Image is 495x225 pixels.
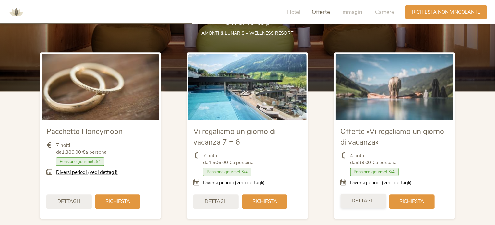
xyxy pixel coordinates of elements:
span: Richiesta non vincolante [412,9,480,16]
span: Vi regaliamo un giorno di vacanza 7 = 6 [193,127,276,147]
span: Offerte top [224,15,271,28]
span: 7 notti da a persona [56,142,107,156]
b: 693,00 € [356,159,376,166]
img: Pacchetto Honeymoon [42,54,159,120]
span: Pensione gourmet 3/4 [56,157,104,166]
img: Offerte «Vi regaliamo un giorno di vacanza» [336,54,453,120]
span: AMONTI & LUNARIS – wellness resort [202,30,294,36]
a: Diversi periodi (vedi dettagli) [203,179,265,186]
span: Dettagli [205,198,228,205]
a: Diversi periodi (vedi dettagli) [350,179,412,186]
b: 1.386,00 € [62,149,85,155]
span: Pacchetto Honeymoon [46,127,123,137]
span: Pensione gourmet 3/4 [350,168,399,176]
a: Diversi periodi (vedi dettagli) [56,169,118,176]
span: Richiesta [105,198,130,205]
span: Immagini [341,8,364,16]
span: Camere [375,8,394,16]
img: Vi regaliamo un giorno di vacanza 7 = 6 [188,54,306,120]
span: Dettagli [352,197,375,204]
span: Offerte [312,8,330,16]
span: 7 notti da a persona [203,152,254,166]
span: Hotel [287,8,300,16]
span: Richiesta [252,198,277,205]
span: Dettagli [58,198,81,205]
img: AMONTI & LUNARIS Wellnessresort [6,3,26,22]
span: Pensione gourmet 3/4 [203,168,251,176]
a: AMONTI & LUNARIS Wellnessresort [6,10,26,14]
span: Richiesta [400,198,424,205]
span: Offerte «Vi regaliamo un giorno di vacanza» [341,127,444,147]
span: 4 notti da a persona [350,152,397,166]
b: 1.506,00 € [209,159,232,166]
